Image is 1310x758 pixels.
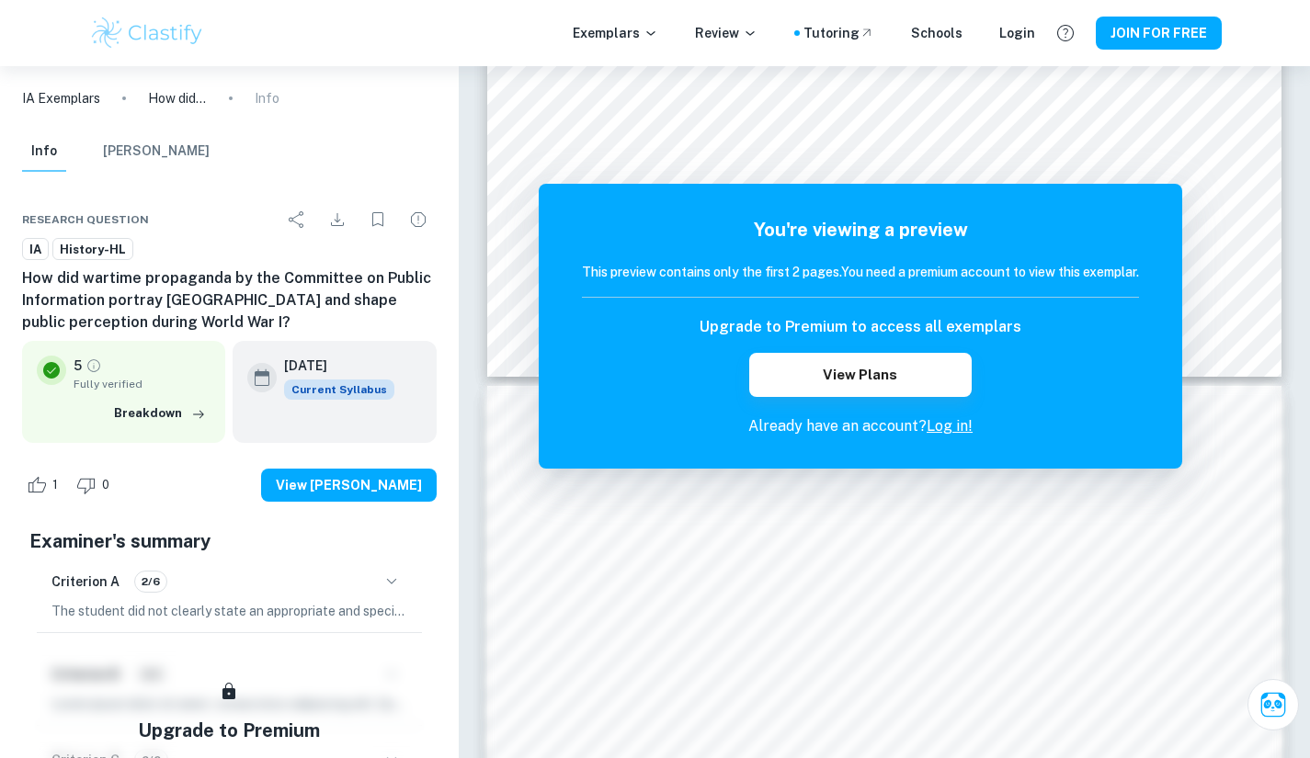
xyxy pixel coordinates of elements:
span: Research question [22,211,149,228]
a: Login [999,23,1035,43]
div: Bookmark [359,201,396,238]
img: Clastify logo [89,15,206,51]
div: This exemplar is based on the current syllabus. Feel free to refer to it for inspiration/ideas wh... [284,379,394,400]
a: Grade fully verified [85,357,102,374]
button: View Plans [749,353,972,397]
button: View [PERSON_NAME] [261,469,437,502]
p: Already have an account? [582,415,1139,437]
p: Review [695,23,758,43]
h6: Upgrade to Premium to access all exemplars [700,316,1021,338]
h6: Criterion A [51,571,120,592]
div: Share [279,201,315,238]
h5: Upgrade to Premium [138,717,320,744]
p: How did wartime propaganda by the Committee on Public Information portray [GEOGRAPHIC_DATA] and s... [148,88,207,108]
div: Like [22,470,68,500]
p: Info [255,88,279,108]
a: IA [22,238,49,261]
button: Breakdown [109,400,211,427]
p: The student did not clearly state an appropriate and specific question for the historical investi... [51,601,407,621]
span: History-HL [53,241,132,259]
span: IA [23,241,48,259]
a: Tutoring [803,23,874,43]
h5: You're viewing a preview [582,216,1139,243]
h6: [DATE] [284,356,380,376]
a: History-HL [52,238,133,261]
div: Dislike [72,470,120,500]
h6: How did wartime propaganda by the Committee on Public Information portray [GEOGRAPHIC_DATA] and s... [22,267,437,334]
h5: Examiner's summary [29,527,429,555]
span: 1 [42,476,68,494]
span: 0 [92,476,120,494]
button: Help and Feedback [1050,17,1081,49]
a: Log in! [927,417,973,435]
button: Ask Clai [1247,679,1299,730]
h6: This preview contains only the first 2 pages. You need a premium account to view this exemplar. [582,262,1139,282]
p: Exemplars [573,23,658,43]
button: [PERSON_NAME] [103,131,210,172]
span: Fully verified [74,376,211,392]
div: Download [319,201,356,238]
div: Report issue [400,201,437,238]
span: Current Syllabus [284,379,394,400]
button: Info [22,131,66,172]
button: JOIN FOR FREE [1096,17,1222,50]
span: 2/6 [135,573,166,590]
a: Schools [911,23,963,43]
p: 5 [74,356,82,376]
a: IA Exemplars [22,88,100,108]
